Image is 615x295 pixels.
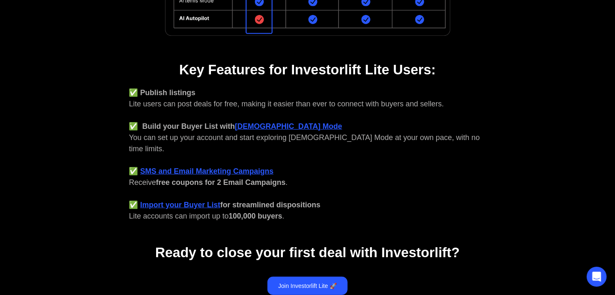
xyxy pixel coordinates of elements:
[229,212,282,220] strong: 100,000 buyers
[140,167,274,175] a: SMS and Email Marketing Campaigns
[156,178,286,187] strong: free coupons for 2 Email Campaigns
[140,201,221,209] a: Import your Buyer List
[155,245,460,260] strong: Ready to close your first deal with Investorlift?
[179,62,436,77] strong: Key Features for Investorlift Lite Users:
[221,201,321,209] strong: for streamlined dispositions
[267,277,348,295] a: Join Investorlift Lite 🚀
[587,267,607,287] div: Open Intercom Messenger
[129,167,138,175] strong: ✅
[129,201,138,209] strong: ✅
[235,122,342,130] a: [DEMOGRAPHIC_DATA] Mode
[129,87,486,222] div: Lite users can post deals for free, making it easier than ever to connect with buyers and sellers...
[129,88,196,97] strong: ✅ Publish listings
[129,122,235,130] strong: ✅ Build your Buyer List with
